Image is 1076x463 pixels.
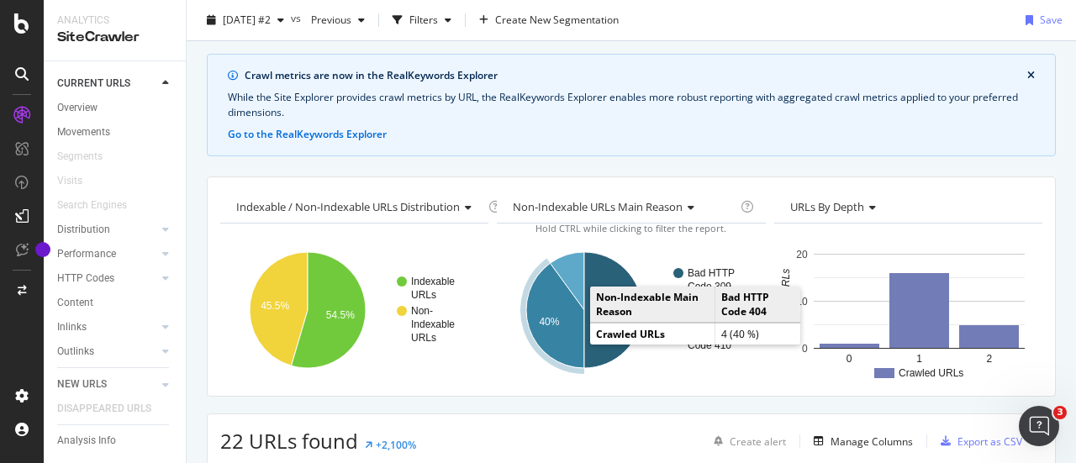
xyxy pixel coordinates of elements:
text: Indexable [411,276,455,287]
span: Non-Indexable URLs Main Reason [513,199,683,214]
div: SiteCrawler [57,28,172,47]
a: HTTP Codes [57,270,157,287]
div: info banner [207,54,1056,156]
button: Create New Segmentation [472,7,625,34]
svg: A chart. [497,237,761,383]
a: Overview [57,99,174,117]
span: Hold CTRL while clicking to filter the report. [535,222,726,234]
text: Crawled URLs [779,269,791,334]
a: Visits [57,172,99,190]
text: Crawled URLs [899,367,963,379]
button: close banner [1023,65,1039,87]
td: Non-Indexable Main Reason [590,287,715,323]
text: 10 [796,296,808,308]
div: While the Site Explorer provides crawl metrics by URL, the RealKeywords Explorer enables more rob... [228,90,1035,120]
button: Save [1019,7,1063,34]
div: Tooltip anchor [35,242,50,257]
h4: Indexable / Non-Indexable URLs Distribution [233,193,485,220]
div: Outlinks [57,343,94,360]
div: Analytics [57,13,172,28]
text: 40% [540,316,560,328]
div: NEW URLS [57,376,107,393]
span: URLs by Depth [790,199,864,214]
div: Visits [57,172,82,190]
a: Outlinks [57,343,157,360]
a: Search Engines [57,197,144,214]
text: URLs [411,332,436,344]
text: Indexable [411,318,455,330]
div: Performance [57,245,116,263]
svg: A chart. [220,237,484,383]
td: 4 (40 %) [715,324,800,345]
button: Create alert [707,428,786,455]
a: Segments [57,148,119,166]
button: Go to the RealKeywords Explorer [228,127,387,142]
a: Content [57,294,174,312]
text: 1 [916,353,922,365]
span: Previous [304,13,351,27]
text: Bad HTTP [688,267,735,279]
span: vs [291,11,304,25]
span: Create New Segmentation [495,13,619,27]
div: +2,100% [376,438,416,452]
a: Inlinks [57,318,157,336]
text: 0 [846,353,852,365]
a: CURRENT URLS [57,75,157,92]
div: Movements [57,124,110,141]
span: Indexable / Non-Indexable URLs distribution [236,199,460,214]
div: Inlinks [57,318,87,336]
text: Code 410 [688,339,731,351]
span: 22 URLs found [220,427,358,455]
td: Bad HTTP Code 404 [715,287,800,323]
button: Export as CSV [934,428,1022,455]
div: Manage Columns [831,434,913,449]
a: Analysis Info [57,432,174,450]
a: Performance [57,245,157,263]
svg: A chart. [774,237,1038,383]
text: 20 [796,249,808,260]
div: Content [57,294,93,312]
button: [DATE] #2 [200,7,291,34]
div: Crawl metrics are now in the RealKeywords Explorer [245,68,1027,83]
a: DISAPPEARED URLS [57,400,168,418]
h4: Non-Indexable URLs Main Reason [509,193,736,220]
div: Analysis Info [57,432,116,450]
text: Code 309 [688,281,731,292]
div: CURRENT URLS [57,75,130,92]
iframe: Intercom live chat [1019,406,1059,446]
td: Crawled URLs [590,324,715,345]
div: DISAPPEARED URLS [57,400,151,418]
text: 45.5% [261,300,289,312]
text: 54.5% [326,309,355,321]
text: 0 [802,343,808,355]
button: Previous [304,7,372,34]
text: Non- [411,305,433,317]
h4: URLs by Depth [787,193,1027,220]
text: 2 [986,353,992,365]
div: Save [1040,13,1063,27]
div: HTTP Codes [57,270,114,287]
div: Overview [57,99,98,117]
div: Distribution [57,221,110,239]
button: Manage Columns [807,431,913,451]
a: NEW URLS [57,376,157,393]
a: Movements [57,124,174,141]
a: Distribution [57,221,157,239]
div: Search Engines [57,197,127,214]
div: Filters [409,13,438,27]
span: 3 [1053,406,1067,419]
div: Segments [57,148,103,166]
div: Create alert [730,434,786,449]
button: Filters [386,7,458,34]
span: 2025 Oct. 13th #2 [223,13,271,27]
div: Export as CSV [957,434,1022,449]
text: URLs [411,289,436,301]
